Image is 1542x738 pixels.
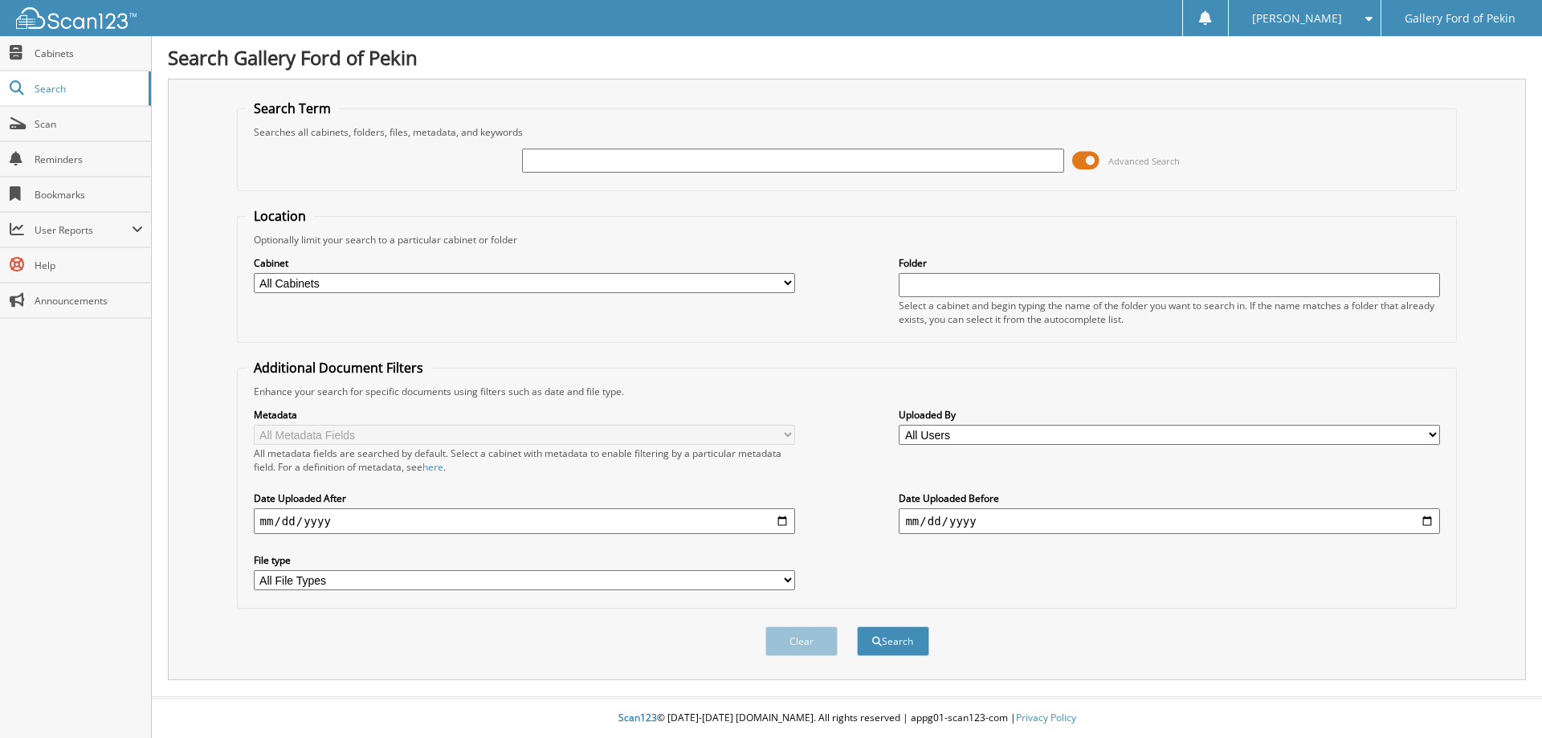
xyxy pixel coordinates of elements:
label: File type [254,553,795,567]
label: Metadata [254,408,795,422]
a: here [422,460,443,474]
div: All metadata fields are searched by default. Select a cabinet with metadata to enable filtering b... [254,446,795,474]
label: Folder [899,256,1440,270]
span: Bookmarks [35,188,143,202]
div: © [DATE]-[DATE] [DOMAIN_NAME]. All rights reserved | appg01-scan123-com | [152,699,1542,738]
label: Uploaded By [899,408,1440,422]
a: Privacy Policy [1016,711,1076,724]
span: Help [35,259,143,272]
span: [PERSON_NAME] [1252,14,1342,23]
span: Advanced Search [1108,155,1180,167]
input: end [899,508,1440,534]
span: Search [35,82,141,96]
legend: Location [246,207,314,225]
span: Scan123 [618,711,657,724]
img: scan123-logo-white.svg [16,7,137,29]
div: Enhance your search for specific documents using filters such as date and file type. [246,385,1449,398]
input: start [254,508,795,534]
button: Clear [765,626,838,656]
span: Scan [35,117,143,131]
div: Select a cabinet and begin typing the name of the folder you want to search in. If the name match... [899,299,1440,326]
span: Gallery Ford of Pekin [1405,14,1515,23]
legend: Search Term [246,100,339,117]
button: Search [857,626,929,656]
label: Date Uploaded After [254,491,795,505]
span: Announcements [35,294,143,308]
span: Cabinets [35,47,143,60]
h1: Search Gallery Ford of Pekin [168,44,1526,71]
span: User Reports [35,223,132,237]
span: Reminders [35,153,143,166]
legend: Additional Document Filters [246,359,431,377]
div: Searches all cabinets, folders, files, metadata, and keywords [246,125,1449,139]
label: Date Uploaded Before [899,491,1440,505]
label: Cabinet [254,256,795,270]
div: Optionally limit your search to a particular cabinet or folder [246,233,1449,247]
